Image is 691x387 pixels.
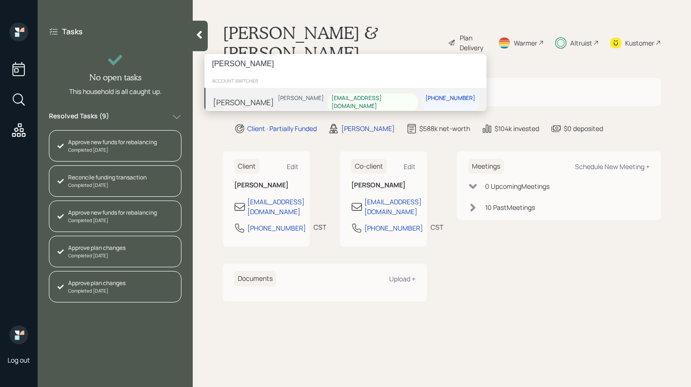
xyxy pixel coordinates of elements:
[213,97,274,108] div: [PERSON_NAME]
[331,94,414,110] div: [EMAIL_ADDRESS][DOMAIN_NAME]
[278,94,324,102] div: [PERSON_NAME]
[425,94,475,102] div: [PHONE_NUMBER]
[204,54,487,74] input: Type a command or search…
[204,74,487,88] div: account switcher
